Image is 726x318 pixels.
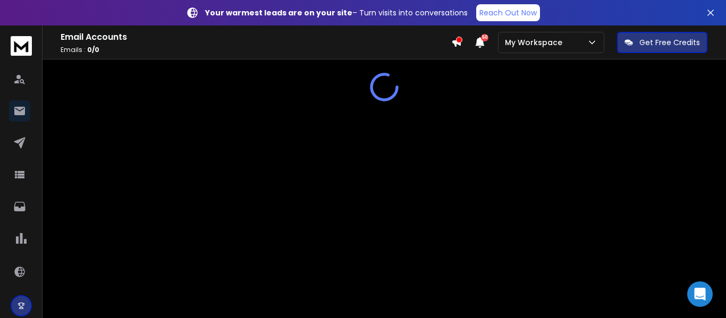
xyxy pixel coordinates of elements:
[11,36,32,56] img: logo
[205,7,468,18] p: – Turn visits into conversations
[87,45,99,54] span: 0 / 0
[61,31,451,44] h1: Email Accounts
[617,32,707,53] button: Get Free Credits
[61,46,451,54] p: Emails :
[205,7,352,18] strong: Your warmest leads are on your site
[639,37,700,48] p: Get Free Credits
[687,281,713,307] div: Open Intercom Messenger
[479,7,537,18] p: Reach Out Now
[476,4,540,21] a: Reach Out Now
[505,37,567,48] p: My Workspace
[481,34,488,41] span: 50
